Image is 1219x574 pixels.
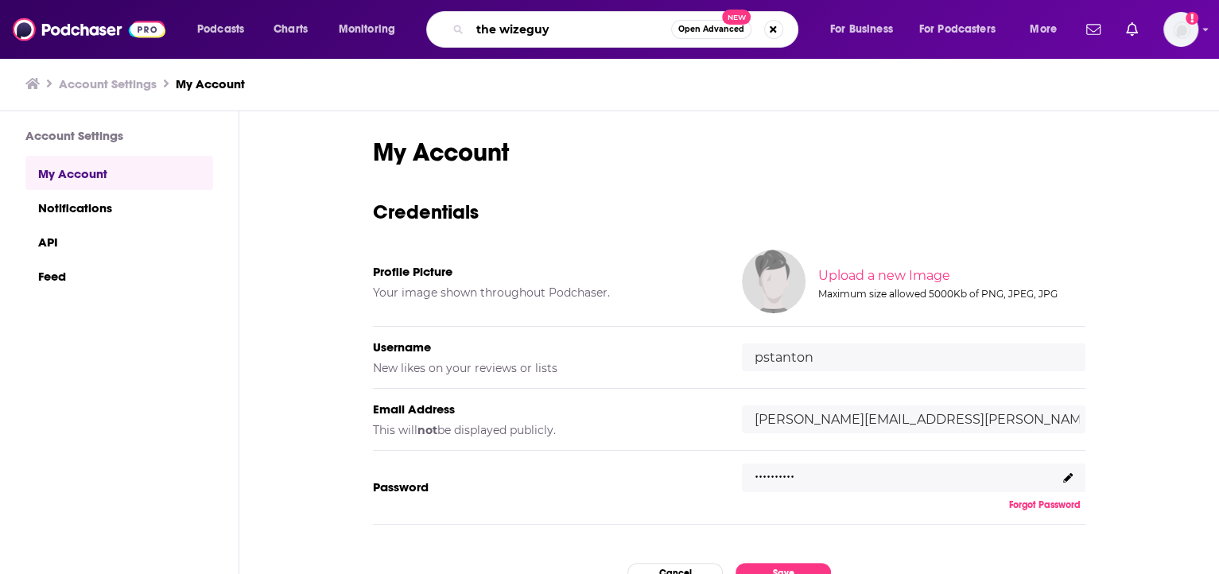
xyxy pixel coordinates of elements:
[1163,12,1198,47] button: Show profile menu
[441,11,813,48] div: Search podcasts, credits, & more...
[919,18,996,41] span: For Podcasters
[830,18,893,41] span: For Business
[742,405,1085,433] input: email
[25,156,213,190] a: My Account
[373,137,1085,168] h1: My Account
[1080,16,1107,43] a: Show notifications dropdown
[742,250,806,313] img: Your profile image
[1019,17,1077,42] button: open menu
[25,128,213,143] h3: Account Settings
[742,343,1085,371] input: username
[417,423,437,437] b: not
[678,25,744,33] span: Open Advanced
[909,17,1019,42] button: open menu
[373,200,1085,224] h3: Credentials
[339,18,395,41] span: Monitoring
[1186,12,1198,25] svg: Add a profile image
[1030,18,1057,41] span: More
[671,20,751,39] button: Open AdvancedNew
[274,18,308,41] span: Charts
[328,17,416,42] button: open menu
[1163,12,1198,47] img: User Profile
[186,17,265,42] button: open menu
[373,285,716,300] h5: Your image shown throughout Podchaser.
[59,76,157,91] a: Account Settings
[25,190,213,224] a: Notifications
[25,258,213,293] a: Feed
[373,361,716,375] h5: New likes on your reviews or lists
[373,401,716,417] h5: Email Address
[819,17,913,42] button: open menu
[1004,498,1085,511] button: Forgot Password
[1120,16,1144,43] a: Show notifications dropdown
[470,17,671,42] input: Search podcasts, credits, & more...
[197,18,244,41] span: Podcasts
[722,10,751,25] span: New
[13,14,165,45] img: Podchaser - Follow, Share and Rate Podcasts
[373,339,716,355] h5: Username
[373,423,716,437] h5: This will be displayed publicly.
[1163,12,1198,47] span: Logged in as pstanton
[373,479,716,494] h5: Password
[176,76,245,91] a: My Account
[25,224,213,258] a: API
[755,460,794,483] p: ..........
[263,17,317,42] a: Charts
[373,264,716,279] h5: Profile Picture
[818,288,1082,300] div: Maximum size allowed 5000Kb of PNG, JPEG, JPG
